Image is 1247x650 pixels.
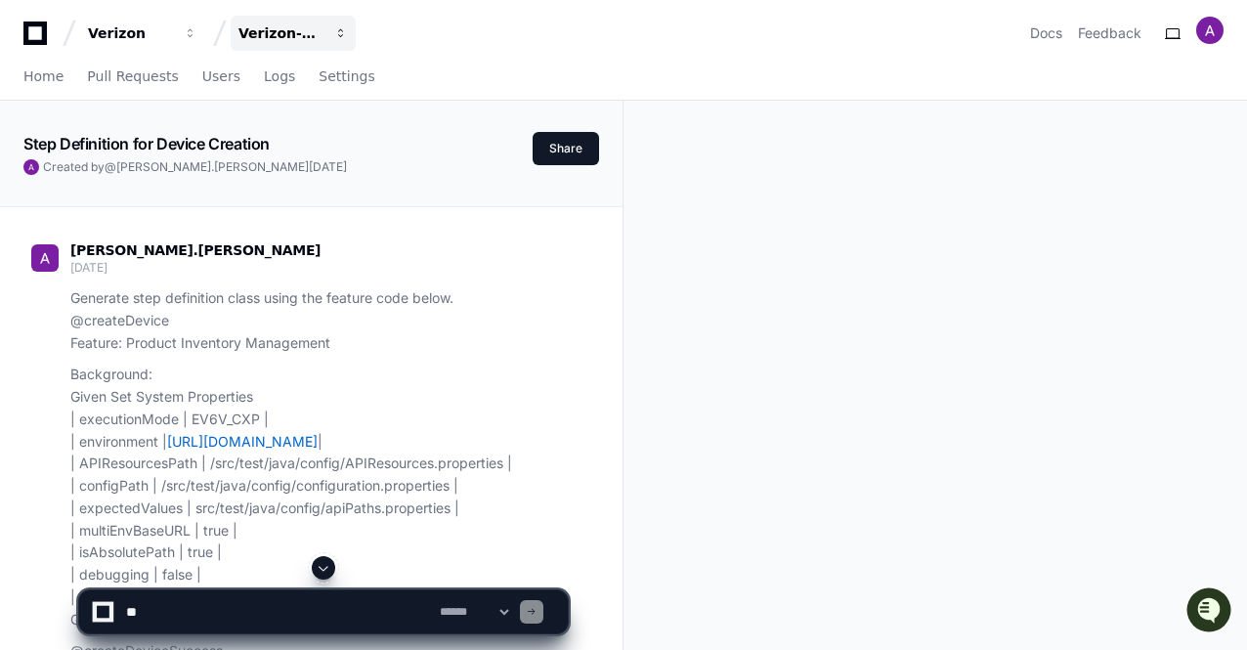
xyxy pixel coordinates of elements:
[23,55,64,100] a: Home
[167,433,318,450] a: [URL][DOMAIN_NAME]
[202,55,240,100] a: Users
[138,204,236,220] a: Powered byPylon
[88,23,172,43] div: Verizon
[87,70,178,82] span: Pull Requests
[70,260,107,275] span: [DATE]
[70,364,568,630] p: Background: Given Set System Properties | executionMode | EV6V_CXP | | environment | | | APIResou...
[70,287,568,354] p: Generate step definition class using the feature code below. @createDevice Feature: Product Inven...
[20,146,55,181] img: 1756235613930-3d25f9e4-fa56-45dd-b3ad-e072dfbd1548
[264,55,295,100] a: Logs
[105,159,116,174] span: @
[66,146,321,165] div: Start new chat
[1078,23,1141,43] button: Feedback
[264,70,295,82] span: Logs
[332,152,356,175] button: Start new chat
[31,244,59,272] img: ACg8ocIWiwAYXQEMfgzNsNWLWq1AaxNeuCMHp8ygpDFVvfhipp8BYw=s96-c
[23,159,39,175] img: ACg8ocIWiwAYXQEMfgzNsNWLWq1AaxNeuCMHp8ygpDFVvfhipp8BYw=s96-c
[23,134,270,153] app-text-character-animate: Step Definition for Device Creation
[202,70,240,82] span: Users
[533,132,599,165] button: Share
[87,55,178,100] a: Pull Requests
[20,20,59,59] img: PlayerZero
[194,205,236,220] span: Pylon
[231,16,356,51] button: Verizon-Clarify-Order-Management
[20,78,356,109] div: Welcome
[1196,17,1224,44] img: ACg8ocIWiwAYXQEMfgzNsNWLWq1AaxNeuCMHp8ygpDFVvfhipp8BYw=s96-c
[116,159,309,174] span: [PERSON_NAME].[PERSON_NAME]
[80,16,205,51] button: Verizon
[43,159,347,175] span: Created by
[319,55,374,100] a: Settings
[23,70,64,82] span: Home
[319,70,374,82] span: Settings
[70,242,321,258] span: [PERSON_NAME].[PERSON_NAME]
[1030,23,1062,43] a: Docs
[66,165,247,181] div: We're available if you need us!
[238,23,322,43] div: Verizon-Clarify-Order-Management
[1184,585,1237,638] iframe: Open customer support
[309,159,347,174] span: [DATE]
